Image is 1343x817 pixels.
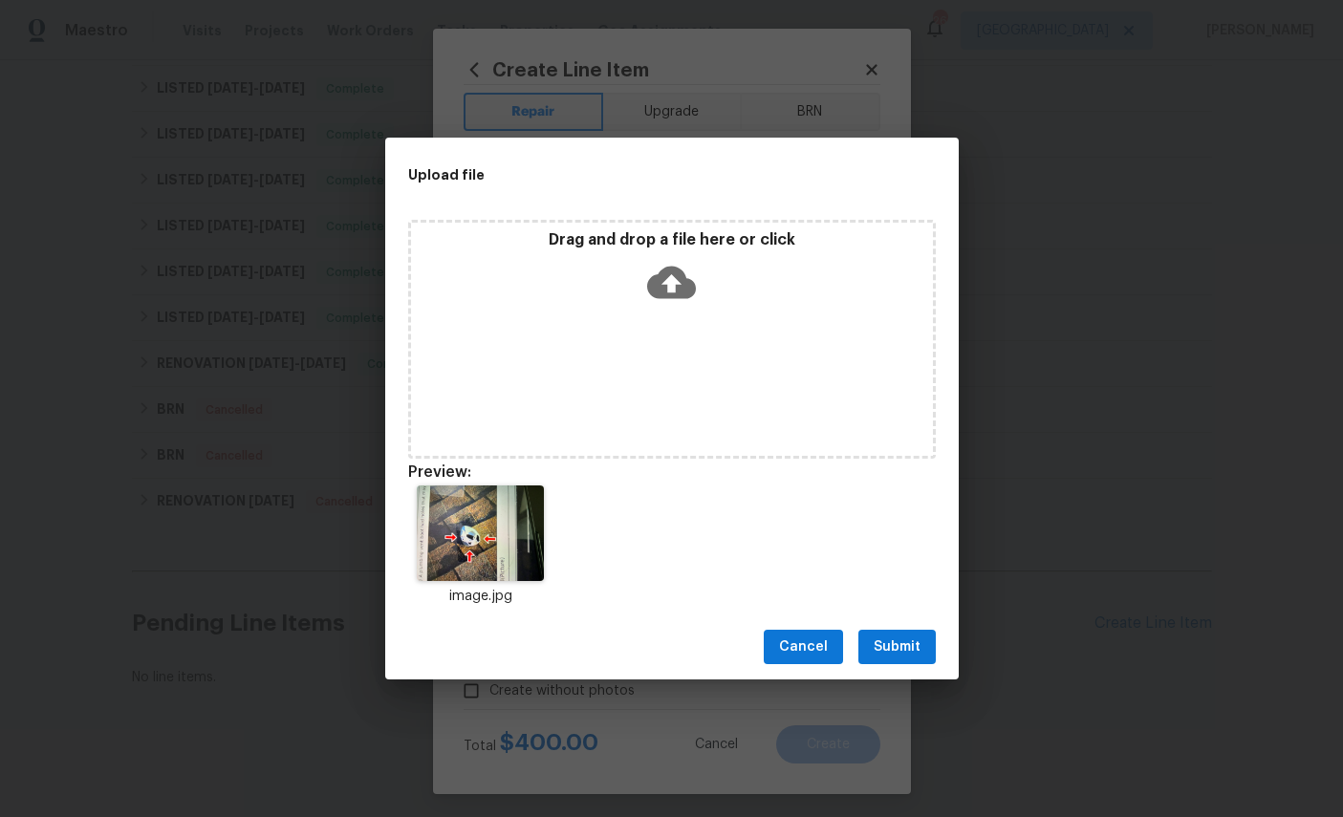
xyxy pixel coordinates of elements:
p: Drag and drop a file here or click [411,230,933,250]
span: Cancel [779,635,828,659]
p: image.jpg [408,587,553,607]
h2: Upload file [408,164,850,185]
img: Z [417,485,544,581]
span: Submit [874,635,921,659]
button: Submit [858,630,936,665]
button: Cancel [764,630,843,665]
